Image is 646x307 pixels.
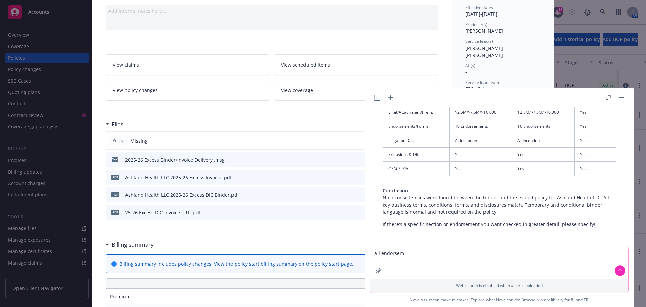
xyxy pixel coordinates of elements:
div: [DATE] - [DATE] [465,5,541,18]
div: 2025-26 Excess Binder/Invoice Delivery .msg [125,156,225,163]
a: View scheduled items [274,54,438,75]
td: At Inception [449,133,512,148]
span: Conclusion [383,187,408,194]
td: 10 Endorsements [449,119,512,133]
a: View policy changes [106,80,270,101]
td: Litigation Date [383,133,450,148]
td: Yes [574,133,616,148]
span: View scheduled items [281,61,330,68]
td: OFAC/TRIA [383,162,450,176]
span: AC(s) [465,63,475,68]
span: Service lead team [465,80,499,85]
span: View coverage [281,87,313,94]
td: Yes [512,162,574,176]
span: pdf [111,210,119,215]
div: Billing summary includes policy changes. View the policy start billing summary on the . [119,260,353,267]
span: Service lead(s) [465,38,493,44]
td: Yes [574,162,616,176]
td: Exclusions & DIC [383,148,450,162]
textarea: all endorsem [370,247,628,279]
div: Ashland Health LLC 2025-26 Excess Invoice .pdf [125,174,232,181]
td: $2.5M/$7.5M/$10,000 [512,105,574,119]
a: View coverage [274,80,438,101]
td: Limit/Attachment/Prem. [383,105,450,119]
span: Premium [110,293,131,300]
span: [PERSON_NAME] [PERSON_NAME] [465,45,504,58]
td: At Inception [512,133,574,148]
span: View claims [113,61,139,68]
span: View policy changes [113,87,158,94]
span: ERS - Private [465,86,494,92]
td: Yes [512,148,574,162]
td: Yes [574,148,616,162]
td: Endorsements/Forms [383,119,450,133]
a: BI [571,297,575,303]
td: Yes [449,148,512,162]
span: Policy [111,137,125,144]
span: Producer(s) [465,22,487,27]
div: Ashland Health LLC 2025-26 Excess DIC Binder.pdf [125,191,239,198]
td: Yes [574,119,616,133]
div: Add internal notes here... [108,7,436,14]
span: Missing [130,137,148,144]
span: - [465,69,467,75]
h3: Files [112,120,123,129]
a: View claims [106,54,270,75]
span: Effective dates [465,5,493,10]
span: pdf [111,192,119,197]
span: pdf [111,175,119,180]
td: 10 Endorsements [512,119,574,133]
td: Yes [449,162,512,176]
a: TR [584,297,589,303]
span: Nova Assist can make mistakes. Explore what Nova can do: Browse prompt library for and [368,293,631,307]
h3: Billing summary [112,240,154,249]
p: If there's a specific section or endorsement you want checked in greater detail, please specify! [383,221,616,228]
p: No inconsistencies were found between the binder and the issued policy for Ashland Health LLC. Al... [383,187,616,215]
div: Files [106,120,123,129]
td: $2.5M/$7.5M/$10,000 [449,105,512,119]
div: Billing summary [106,240,154,249]
span: [PERSON_NAME] [465,28,503,34]
div: 25-26 Excess DIC Invoice - RT .pdf [125,209,201,216]
a: policy start page [315,260,352,267]
td: Yes [574,105,616,119]
p: Web search is disabled when a file is uploaded [374,283,624,288]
